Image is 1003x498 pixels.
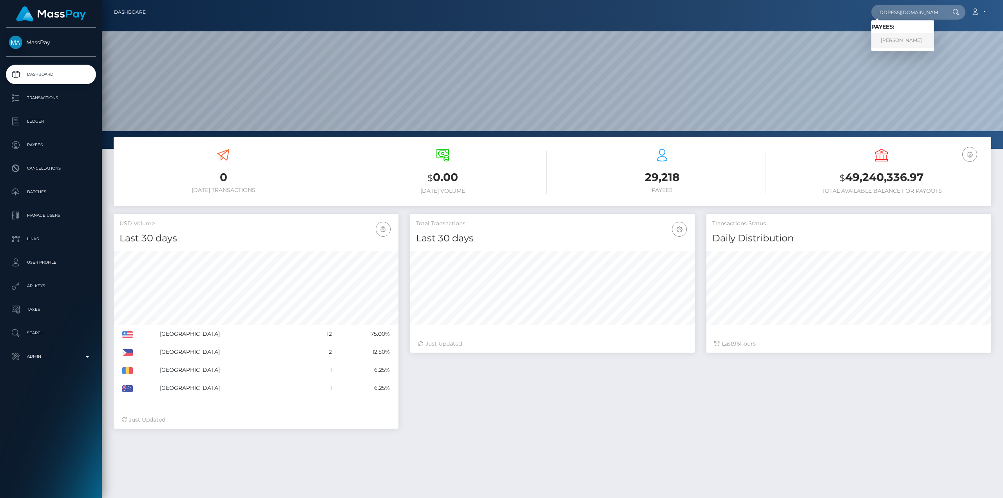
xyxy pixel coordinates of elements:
h3: 29,218 [558,170,766,185]
p: Search [9,327,93,339]
a: Taxes [6,300,96,319]
h4: Daily Distribution [712,232,985,245]
td: [GEOGRAPHIC_DATA] [157,343,310,361]
a: Dashboard [6,65,96,84]
p: Dashboard [9,69,93,80]
p: Links [9,233,93,245]
h5: Transactions Status [712,220,985,228]
a: Ledger [6,112,96,131]
input: Search... [871,5,945,20]
td: 6.25% [335,361,392,379]
img: PH.png [122,349,133,356]
span: 96 [733,340,740,347]
p: Manage Users [9,210,93,221]
h3: 0 [119,170,327,185]
div: Just Updated [121,416,391,424]
img: AU.png [122,385,133,392]
p: Cancellations [9,163,93,174]
h5: USD Volume [119,220,393,228]
p: Admin [9,351,93,362]
p: Batches [9,186,93,198]
small: $ [840,172,845,183]
h5: Total Transactions [416,220,689,228]
td: 6.25% [335,379,392,397]
td: 12.50% [335,343,392,361]
img: MassPay [9,36,22,49]
div: Last hours [714,340,983,348]
a: Manage Users [6,206,96,225]
a: [PERSON_NAME] [871,33,934,48]
p: Payees [9,139,93,151]
h3: 0.00 [339,170,547,186]
img: US.png [122,331,133,338]
a: Search [6,323,96,343]
small: $ [427,172,433,183]
h6: Payees: [871,24,934,30]
img: RO.png [122,367,133,374]
h6: Payees [558,187,766,194]
p: Taxes [9,304,93,315]
a: User Profile [6,253,96,272]
h3: 49,240,336.97 [778,170,985,186]
td: [GEOGRAPHIC_DATA] [157,379,310,397]
h6: [DATE] Volume [339,188,547,194]
a: Batches [6,182,96,202]
p: Ledger [9,116,93,127]
td: 75.00% [335,325,392,343]
p: User Profile [9,257,93,268]
a: Links [6,229,96,249]
h6: Total Available Balance for Payouts [778,188,985,194]
td: [GEOGRAPHIC_DATA] [157,325,310,343]
a: API Keys [6,276,96,296]
a: Payees [6,135,96,155]
img: MassPay Logo [16,6,86,22]
a: Dashboard [114,4,147,20]
td: 2 [310,343,335,361]
a: Transactions [6,88,96,108]
td: 1 [310,361,335,379]
p: API Keys [9,280,93,292]
h4: Last 30 days [416,232,689,245]
a: Admin [6,347,96,366]
td: 1 [310,379,335,397]
p: Transactions [9,92,93,104]
td: [GEOGRAPHIC_DATA] [157,361,310,379]
h4: Last 30 days [119,232,393,245]
span: MassPay [6,39,96,46]
td: 12 [310,325,335,343]
div: Just Updated [418,340,687,348]
h6: [DATE] Transactions [119,187,327,194]
a: Cancellations [6,159,96,178]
